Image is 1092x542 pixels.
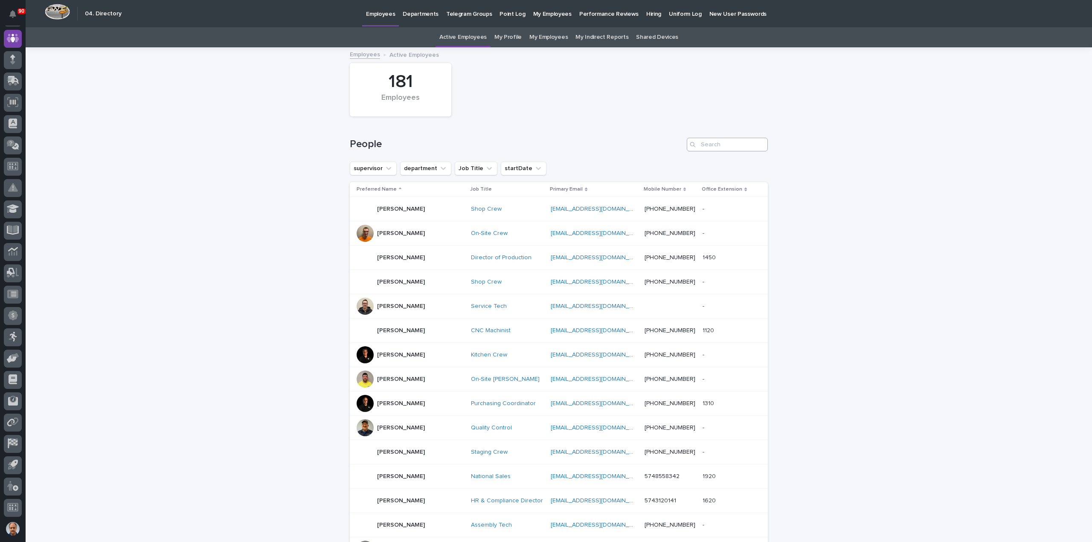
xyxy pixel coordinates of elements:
[471,327,511,334] a: CNC Machinist
[703,252,717,261] p: 1450
[703,471,717,480] p: 1920
[703,374,706,383] p: -
[350,138,683,151] h1: People
[645,473,680,479] a: 5748558342
[389,49,439,59] p: Active Employees
[551,328,647,333] a: [EMAIL_ADDRESS][DOMAIN_NAME]
[400,162,451,175] button: department
[551,425,647,431] a: [EMAIL_ADDRESS][DOMAIN_NAME]
[85,10,122,17] h2: 04. Directory
[470,185,492,194] p: Job Title
[645,352,695,358] a: [PHONE_NUMBER]
[350,197,768,221] tr: [PERSON_NAME]Shop Crew [EMAIL_ADDRESS][DOMAIN_NAME] [PHONE_NUMBER]--
[357,185,397,194] p: Preferred Name
[11,10,22,24] div: Notifications90
[644,185,681,194] p: Mobile Number
[551,279,647,285] a: [EMAIL_ADDRESS][DOMAIN_NAME]
[645,255,695,261] a: [PHONE_NUMBER]
[350,294,768,319] tr: [PERSON_NAME]Service Tech [EMAIL_ADDRESS][DOMAIN_NAME] --
[501,162,546,175] button: startDate
[471,473,511,480] a: National Sales
[377,327,425,334] p: [PERSON_NAME]
[45,4,70,20] img: Workspace Logo
[703,301,706,310] p: -
[350,221,768,246] tr: [PERSON_NAME]On-Site Crew [EMAIL_ADDRESS][DOMAIN_NAME] [PHONE_NUMBER]--
[377,206,425,213] p: [PERSON_NAME]
[471,449,508,456] a: Staging Crew
[377,522,425,529] p: [PERSON_NAME]
[377,351,425,359] p: [PERSON_NAME]
[350,343,768,367] tr: [PERSON_NAME]Kitchen Crew [EMAIL_ADDRESS][DOMAIN_NAME] [PHONE_NUMBER]--
[551,230,647,236] a: [EMAIL_ADDRESS][DOMAIN_NAME]
[551,303,647,309] a: [EMAIL_ADDRESS][DOMAIN_NAME]
[364,93,437,111] div: Employees
[471,206,502,213] a: Shop Crew
[377,254,425,261] p: [PERSON_NAME]
[4,520,22,538] button: users-avatar
[471,230,508,237] a: On-Site Crew
[551,522,647,528] a: [EMAIL_ADDRESS][DOMAIN_NAME]
[703,204,706,213] p: -
[703,520,706,529] p: -
[703,447,706,456] p: -
[645,376,695,382] a: [PHONE_NUMBER]
[350,270,768,294] tr: [PERSON_NAME]Shop Crew [EMAIL_ADDRESS][DOMAIN_NAME] [PHONE_NUMBER]--
[377,376,425,383] p: [PERSON_NAME]
[455,162,497,175] button: Job Title
[471,278,502,286] a: Shop Crew
[350,319,768,343] tr: [PERSON_NAME]CNC Machinist [EMAIL_ADDRESS][DOMAIN_NAME] [PHONE_NUMBER]11201120
[471,400,536,407] a: Purchasing Coordinator
[575,27,628,47] a: My Indirect Reports
[703,277,706,286] p: -
[645,206,695,212] a: [PHONE_NUMBER]
[350,489,768,513] tr: [PERSON_NAME]HR & Compliance Director [EMAIL_ADDRESS][DOMAIN_NAME] 574312014116201620
[350,440,768,464] tr: [PERSON_NAME]Staging Crew [EMAIL_ADDRESS][DOMAIN_NAME] [PHONE_NUMBER]--
[703,228,706,237] p: -
[645,328,695,333] a: [PHONE_NUMBER]
[471,497,543,504] a: HR & Compliance Director
[471,351,507,359] a: Kitchen Crew
[377,278,425,286] p: [PERSON_NAME]
[377,473,425,480] p: [PERSON_NAME]
[636,27,678,47] a: Shared Devices
[645,279,695,285] a: [PHONE_NUMBER]
[645,522,695,528] a: [PHONE_NUMBER]
[377,230,425,237] p: [PERSON_NAME]
[703,423,706,432] p: -
[350,513,768,537] tr: [PERSON_NAME]Assembly Tech [EMAIL_ADDRESS][DOMAIN_NAME] [PHONE_NUMBER]--
[4,5,22,23] button: Notifications
[350,246,768,270] tr: [PERSON_NAME]Director of Production [EMAIL_ADDRESS][DOMAIN_NAME] [PHONE_NUMBER]14501450
[550,185,583,194] p: Primary Email
[471,522,512,529] a: Assembly Tech
[687,138,768,151] input: Search
[350,391,768,416] tr: [PERSON_NAME]Purchasing Coordinator [EMAIL_ADDRESS][DOMAIN_NAME] [PHONE_NUMBER]13101310
[645,498,676,504] a: 5743120141
[551,255,647,261] a: [EMAIL_ADDRESS][DOMAIN_NAME]
[551,473,647,479] a: [EMAIL_ADDRESS][DOMAIN_NAME]
[471,254,531,261] a: Director of Production
[377,497,425,504] p: [PERSON_NAME]
[529,27,568,47] a: My Employees
[494,27,522,47] a: My Profile
[703,496,717,504] p: 1620
[645,425,695,431] a: [PHONE_NUMBER]
[377,424,425,432] p: [PERSON_NAME]
[350,367,768,391] tr: [PERSON_NAME]On-Site [PERSON_NAME] [EMAIL_ADDRESS][DOMAIN_NAME] [PHONE_NUMBER]--
[702,185,742,194] p: Office Extension
[551,352,647,358] a: [EMAIL_ADDRESS][DOMAIN_NAME]
[377,400,425,407] p: [PERSON_NAME]
[350,464,768,489] tr: [PERSON_NAME]National Sales [EMAIL_ADDRESS][DOMAIN_NAME] 574855834219201920
[377,449,425,456] p: [PERSON_NAME]
[350,162,397,175] button: supervisor
[471,303,507,310] a: Service Tech
[703,350,706,359] p: -
[703,398,716,407] p: 1310
[377,303,425,310] p: [PERSON_NAME]
[645,230,695,236] a: [PHONE_NUMBER]
[645,400,695,406] a: [PHONE_NUMBER]
[364,71,437,93] div: 181
[645,449,695,455] a: [PHONE_NUMBER]
[551,449,647,455] a: [EMAIL_ADDRESS][DOMAIN_NAME]
[471,376,540,383] a: On-Site [PERSON_NAME]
